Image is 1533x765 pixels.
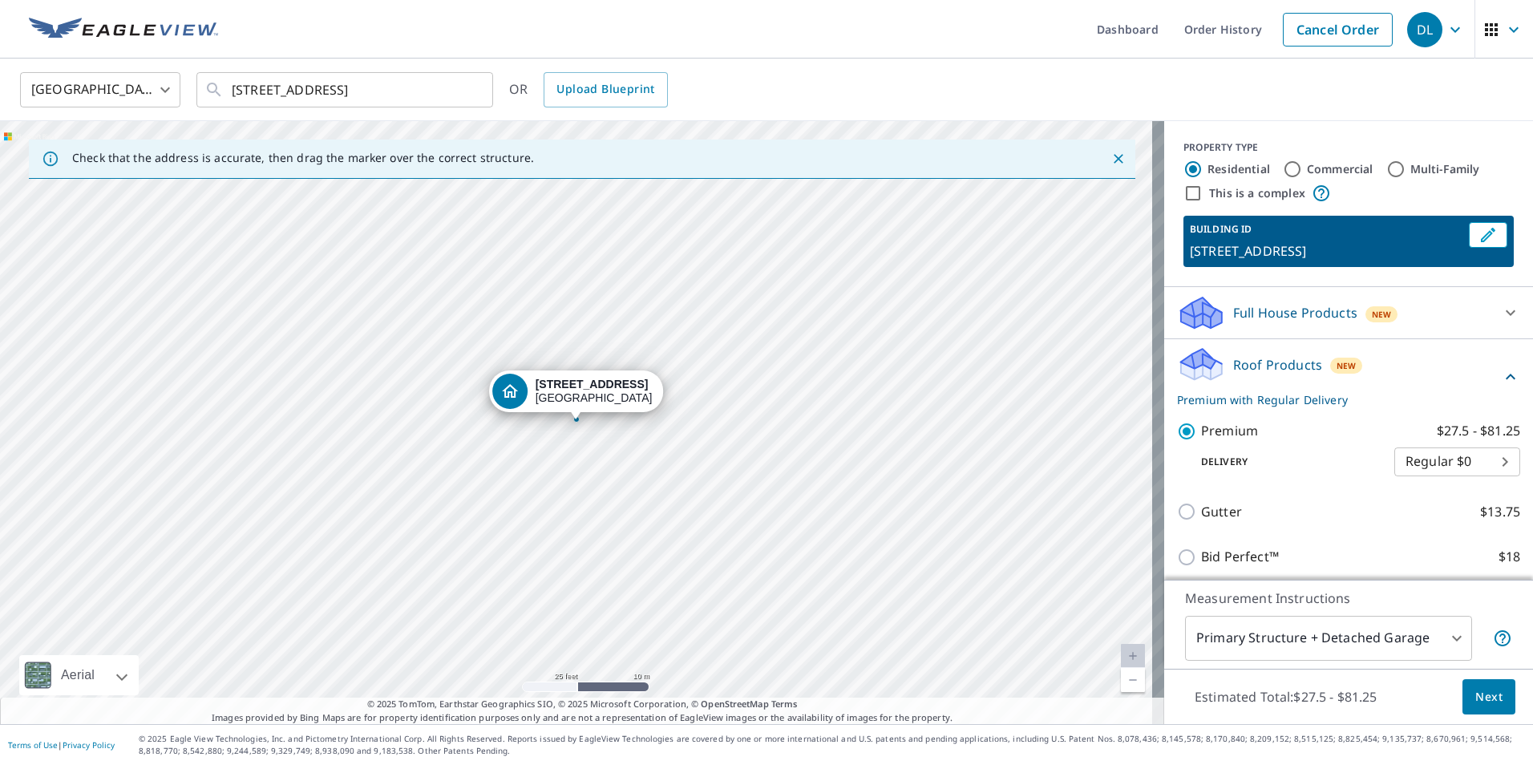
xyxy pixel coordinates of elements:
p: $18 [1499,547,1520,567]
button: Next [1462,679,1515,715]
span: © 2025 TomTom, Earthstar Geographics SIO, © 2025 Microsoft Corporation, © [367,698,798,711]
p: BUILDING ID [1190,222,1252,236]
a: OpenStreetMap [701,698,768,710]
div: [GEOGRAPHIC_DATA] [20,67,180,112]
div: DL [1407,12,1442,47]
a: Terms of Use [8,739,58,751]
a: Upload Blueprint [544,72,667,107]
label: Commercial [1307,161,1373,177]
label: Multi-Family [1410,161,1480,177]
p: Estimated Total: $27.5 - $81.25 [1182,679,1390,714]
div: Full House ProductsNew [1177,293,1520,332]
p: [STREET_ADDRESS] [1190,241,1462,261]
a: Current Level 20, Zoom Out [1121,668,1145,692]
div: [GEOGRAPHIC_DATA] [536,378,653,405]
img: EV Logo [29,18,218,42]
a: Current Level 20, Zoom In Disabled [1121,644,1145,668]
span: New [1372,308,1392,321]
p: | [8,740,115,750]
input: Search by address or latitude-longitude [232,67,460,112]
p: Roof Products [1233,355,1322,374]
div: Roof ProductsNewPremium with Regular Delivery [1177,346,1520,408]
p: $13.75 [1480,502,1520,522]
label: This is a complex [1209,185,1305,201]
button: Edit building 1 [1469,222,1507,248]
p: Gutter [1201,502,1242,522]
p: Measurement Instructions [1185,589,1512,608]
p: Check that the address is accurate, then drag the marker over the correct structure. [72,151,534,165]
button: Close [1108,148,1129,169]
div: Dropped pin, building 1, Residential property, 619 Elm Ct Oakdale, PA 15071 [489,370,664,420]
p: Premium [1201,421,1258,441]
span: Your report will include the primary structure and a detached garage if one exists. [1493,629,1512,648]
span: Upload Blueprint [556,79,654,99]
a: Privacy Policy [63,739,115,751]
strong: [STREET_ADDRESS] [536,378,649,391]
div: Aerial [19,655,139,695]
span: New [1337,359,1357,372]
p: Premium with Regular Delivery [1177,391,1501,408]
div: Primary Structure + Detached Garage [1185,616,1472,661]
div: Regular $0 [1394,439,1520,484]
div: OR [509,72,668,107]
a: Cancel Order [1283,13,1393,47]
span: Next [1475,687,1503,707]
div: PROPERTY TYPE [1183,140,1514,155]
p: Bid Perfect™ [1201,547,1279,567]
p: Full House Products [1233,303,1357,322]
p: © 2025 Eagle View Technologies, Inc. and Pictometry International Corp. All Rights Reserved. Repo... [139,733,1525,757]
a: Terms [771,698,798,710]
p: Delivery [1177,455,1394,469]
p: $27.5 - $81.25 [1437,421,1520,441]
div: Aerial [56,655,99,695]
label: Residential [1207,161,1270,177]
